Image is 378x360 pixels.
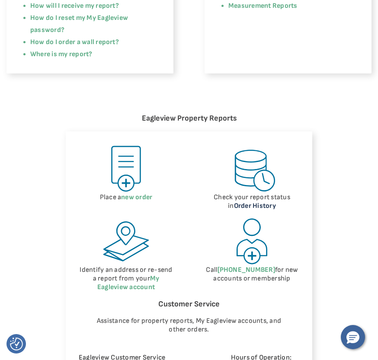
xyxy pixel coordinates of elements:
p: Assistance for property reports, My Eagleview accounts, and other orders. [92,317,286,334]
img: Revisit consent button [10,338,23,350]
a: new order [121,193,152,201]
p: Place a [79,193,173,202]
p: Identify an address or re-send a report from your [79,266,173,292]
a: [PHONE_NUMBER] [218,266,275,274]
a: Where is my report? [30,50,93,58]
a: Measurement Reports [228,2,298,10]
a: How do I order a wall report? [30,38,119,46]
a: Order History [234,202,276,210]
a: My Eagleview account [97,274,159,291]
button: Consent Preferences [10,338,23,350]
a: How will I receive my report? [30,2,119,10]
a: How do I reset my My Eagleview password? [30,14,128,34]
p: Check your report status in [205,193,299,210]
h6: Eagleview Property Reports [66,112,312,125]
p: Call for new accounts or membership [205,266,299,283]
h6: Customer Service [79,298,299,311]
button: Hello, have a question? Let’s chat. [341,325,365,349]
